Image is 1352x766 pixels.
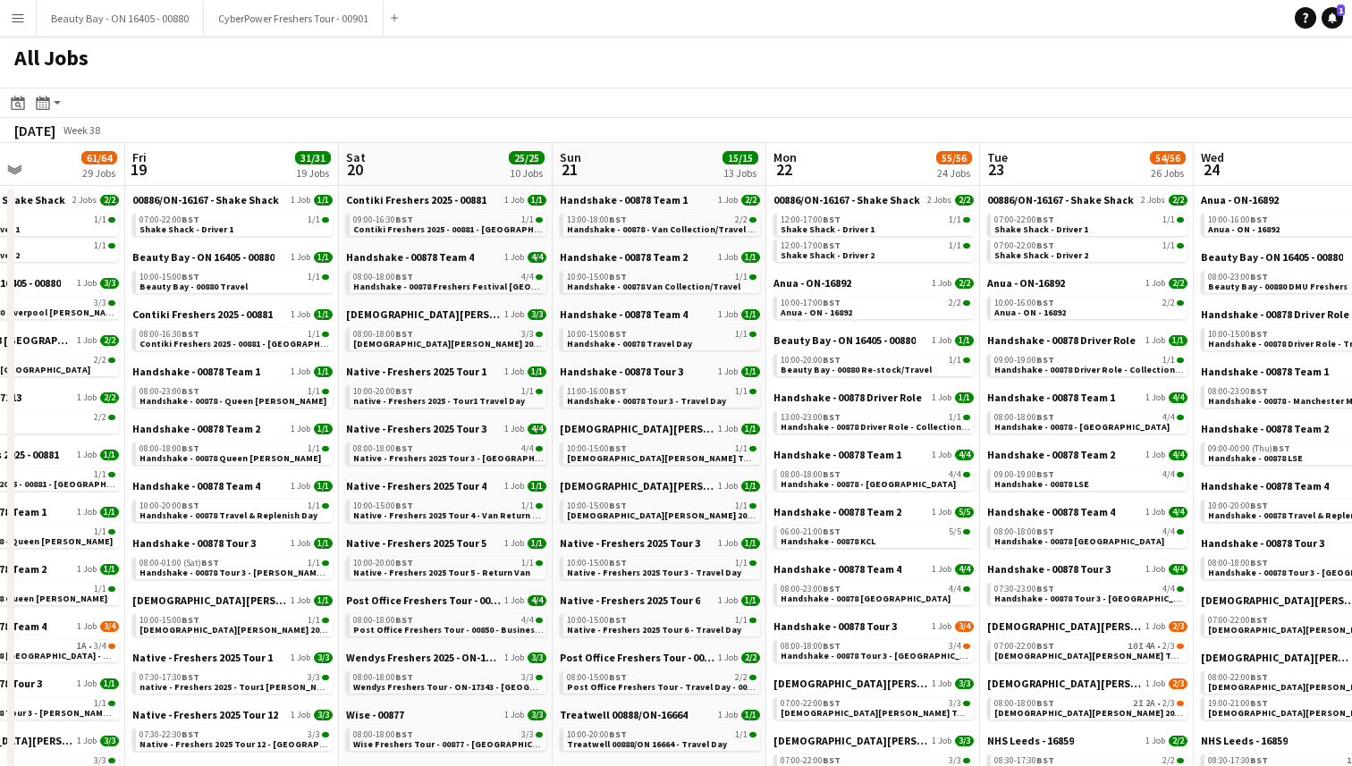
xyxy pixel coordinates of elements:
a: Handshake - 00878 Driver Role1 Job1/1 [987,333,1187,347]
span: Handshake - 00878 Tour 3 [560,365,683,378]
span: Handshake - 00878 - Manchester [994,421,1170,433]
span: native - Freshers 2025 - Tour1 Travel Day [353,395,525,407]
span: 1/1 [949,215,961,224]
span: 10:00-15:00 [567,444,627,453]
span: BST [823,297,841,308]
span: 08:00-23:00 [1208,273,1268,282]
span: 10:00-20:00 [781,356,841,365]
a: Contiki Freshers 2025 - 008811 Job1/1 [132,307,333,321]
div: Handshake - 00878 Driver Role1 Job1/113:00-23:00BST1/1Handshake - 00878 Driver Role - Collection ... [773,391,974,448]
a: Contiki Freshers 2025 - 008811 Job1/1 [346,193,546,206]
span: BST [609,385,627,397]
a: Anua - ON-168921 Job2/2 [773,276,974,290]
div: Handshake - 00878 Team 41 Job1/110:00-15:00BST1/1Handshake - 00878 Travel Day [560,307,760,365]
span: 2/2 [735,215,748,224]
a: Handshake - 00878 Team 21 Job1/1 [560,250,760,264]
span: 1/1 [741,252,760,263]
a: Beauty Bay - ON 16405 - 008801 Job1/1 [773,333,974,347]
span: Contiki Freshers 2025 - 00881 - University of York [353,223,571,235]
a: Handshake - 00878 Team 11 Job2/2 [560,193,760,206]
span: 07:00-22:00 [139,215,199,224]
span: BST [823,411,841,423]
span: 2 Jobs [927,195,951,206]
span: Handshake - 00878 Team 2 [560,250,688,264]
span: 4/4 [528,252,546,263]
span: 4/4 [521,444,534,453]
span: 13:00-23:00 [781,413,841,422]
span: 1/1 [308,387,320,396]
span: Handshake - 00878 Van Collection/Travel [567,281,740,292]
span: 10:00-16:00 [994,299,1054,307]
span: 1/1 [308,273,320,282]
div: Contiki Freshers 2025 - 008811 Job1/108:00-16:30BST1/1Contiki Freshers 2025 - 00881 - [GEOGRAPHIC... [132,307,333,365]
span: 10:00-15:00 [1208,330,1268,339]
span: Handshake - 00878 Team 2 [132,422,260,435]
div: Anua - ON-168921 Job2/210:00-16:00BST2/2Anua - ON - 16892 [987,276,1187,333]
a: 00886/ON-16167 - Shake Shack2 Jobs2/2 [773,193,974,206]
span: Beauty Bay - 00880 DMU Freshers [1208,281,1348,292]
a: 13:00-23:00BST1/1Handshake - 00878 Driver Role - Collection & Drop Off [781,411,970,432]
span: 10:00-16:00 [1208,215,1268,224]
span: 1/1 [735,273,748,282]
span: BST [395,442,413,454]
span: 08:00-18:00 [139,444,199,453]
span: 1/1 [1169,335,1187,346]
a: [DEMOGRAPHIC_DATA][PERSON_NAME] 2025 Tour 2 - 008481 Job3/3 [346,307,546,321]
span: Shake Shack - Driver 1 [139,223,233,235]
span: 1 Job [932,335,951,346]
span: 1 Job [718,252,738,263]
span: 3/3 [94,299,106,307]
span: 1 Job [77,392,97,403]
span: 1/1 [528,366,546,377]
span: 08:00-18:00 [994,413,1054,422]
span: Handshake - 00878 Driver Role - Collection & Drop Off [781,421,1008,433]
div: Anua - ON-168921 Job2/210:00-17:00BST2/2Anua - ON - 16892 [773,276,974,333]
span: 10:00-15:00 [567,273,627,282]
span: 1 Job [1145,335,1165,346]
a: 10:00-15:00BST1/1Beauty Bay - 00880 Travel [139,271,329,291]
span: 1/1 [955,392,974,403]
span: BST [609,271,627,282]
span: Handshake - 00878 Team 2 [1201,422,1329,435]
div: Handshake - 00878 Team 11 Job1/108:00-23:00BST1/1Handshake - 00878 - Queen [PERSON_NAME] [132,365,333,422]
span: 2/2 [1169,195,1187,206]
span: 00886/ON-16167 - Shake Shack [773,193,920,206]
a: 10:00-15:00BST1/1Handshake - 00878 Van Collection/Travel [567,271,756,291]
span: 1/1 [521,215,534,224]
span: 1 Job [291,252,310,263]
span: Handshake - 00878 Team 1 [560,193,688,206]
span: 1/1 [94,241,106,250]
span: BST [395,385,413,397]
span: 1/1 [955,335,974,346]
a: 08:00-16:30BST1/1Contiki Freshers 2025 - 00881 - [GEOGRAPHIC_DATA] [139,328,329,349]
span: 1 Job [291,424,310,434]
span: 08:00-23:00 [1208,387,1268,396]
span: Anua - ON - 16892 [1208,223,1280,235]
span: BST [395,214,413,225]
span: Handshake - 00878 - Van Collection/Travel Day [567,223,764,235]
span: 1 Job [77,278,97,289]
span: Contiki Freshers 2025 - 00881 [132,307,273,321]
a: Handshake - 00878 Team 11 Job1/1 [132,365,333,378]
span: 2/2 [94,356,106,365]
span: Lady Garden 2025 Tour 1 - 00848 [560,422,714,435]
div: Handshake - 00878 Team 21 Job1/108:00-18:00BST1/1Handshake - 00878 Queen [PERSON_NAME] [132,422,333,479]
span: 3/3 [100,278,119,289]
span: 3/3 [528,309,546,320]
span: 2 Jobs [72,195,97,206]
a: 08:00-18:00BST3/3[DEMOGRAPHIC_DATA][PERSON_NAME] 2025 Tour 2 - 00848 - [GEOGRAPHIC_DATA] [353,328,543,349]
a: 00886/ON-16167 - Shake Shack2 Jobs2/2 [987,193,1187,206]
span: 11:00-16:00 [567,387,627,396]
span: 00886/ON-16167 - Shake Shack [987,193,1134,206]
span: Handshake - 00878 Team 4 [346,250,474,264]
span: 1/1 [1162,241,1175,250]
span: Handshake - 00878 - Queen Marys [139,395,326,407]
span: 08:00-16:30 [139,330,199,339]
span: Handshake - 00878 Team 1 [132,365,260,378]
span: 1/1 [735,387,748,396]
a: 08:00-18:00BST4/4Native - Freshers 2025 Tour 3 - [GEOGRAPHIC_DATA] [353,442,543,463]
span: BST [1036,214,1054,225]
span: BST [1036,411,1054,423]
span: Beauty Bay - ON 16405 - 00880 [1201,250,1343,264]
span: 07:00-22:00 [994,215,1054,224]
